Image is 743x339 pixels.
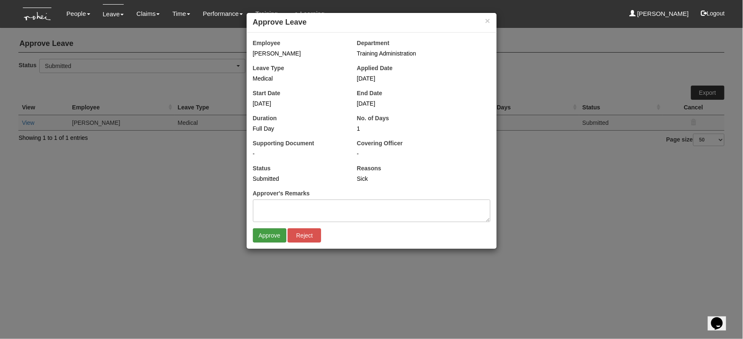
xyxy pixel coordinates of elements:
label: Approver's Remarks [253,189,310,197]
div: Sick [357,175,490,183]
div: Full Day [253,124,345,133]
label: No. of Days [357,114,389,122]
label: Duration [253,114,277,122]
label: Leave Type [253,64,284,72]
label: Supporting Document [253,139,314,147]
label: Reasons [357,164,381,172]
div: [DATE] [253,99,345,108]
div: 1 [357,124,449,133]
div: - [253,149,345,158]
label: End Date [357,89,383,97]
label: Start Date [253,89,281,97]
button: × [485,16,490,25]
input: Reject [288,228,321,243]
div: [DATE] [357,74,449,83]
div: - [357,149,490,158]
div: [PERSON_NAME] [253,49,345,58]
input: Approve [253,228,286,243]
div: [DATE] [357,99,449,108]
iframe: chat widget [708,306,735,331]
label: Status [253,164,271,172]
label: Applied Date [357,64,393,72]
div: Medical [253,74,345,83]
div: Training Administration [357,49,490,58]
b: Approve Leave [253,18,307,26]
label: Covering Officer [357,139,403,147]
label: Employee [253,39,281,47]
div: Submitted [253,175,345,183]
label: Department [357,39,390,47]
